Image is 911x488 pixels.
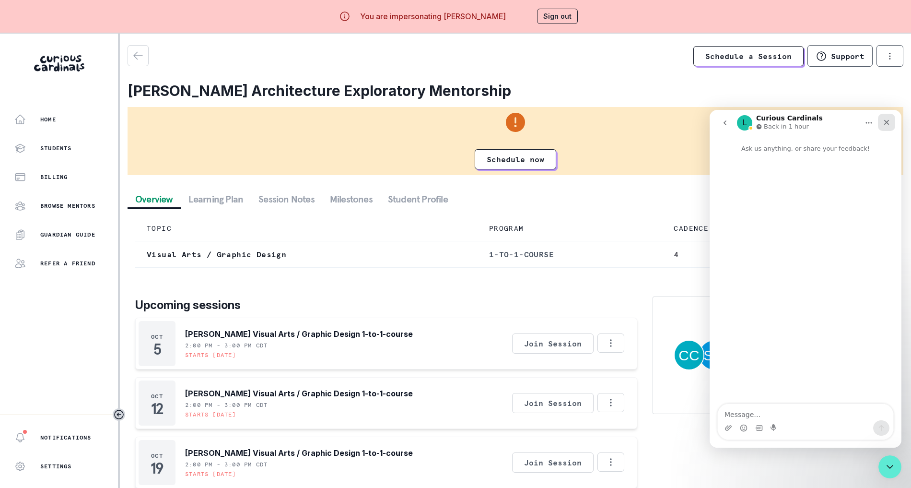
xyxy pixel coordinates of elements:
[151,393,163,400] p: Oct
[876,45,903,67] button: options
[597,333,624,353] button: Options
[512,452,594,473] button: Join Session
[831,51,864,61] p: Support
[693,46,804,66] a: Schedule a Session
[151,333,163,341] p: Oct
[675,341,703,369] img: Court Cummings
[478,241,663,268] td: 1-to-1-course
[185,388,413,399] p: [PERSON_NAME] Visual Arts / Graphic Design 1-to-1-course
[185,342,268,349] p: 2:00 PM - 3:00 PM CDT
[113,408,125,421] button: Toggle sidebar
[151,452,163,460] p: Oct
[878,455,901,478] iframe: Intercom live chat
[185,411,236,418] p: Starts [DATE]
[40,231,95,238] p: Guardian Guide
[662,216,784,241] td: CADENCE
[597,452,624,472] button: Options
[662,241,784,268] td: 4
[40,260,95,267] p: Refer a friend
[185,328,413,340] p: [PERSON_NAME] Visual Arts / Graphic Design 1-to-1-course
[185,447,413,459] p: [PERSON_NAME] Visual Arts / Graphic Design 1-to-1-course
[185,470,236,478] p: Starts [DATE]
[40,202,95,210] p: Browse Mentors
[322,190,380,208] button: Milestones
[181,190,251,208] button: Learning Plan
[40,434,92,441] p: Notifications
[185,351,236,359] p: Starts [DATE]
[128,82,903,99] h2: [PERSON_NAME] Architecture Exploratory Mentorship
[512,333,594,354] button: Join Session
[380,190,455,208] button: Student Profile
[251,190,322,208] button: Session Notes
[512,393,594,413] button: Join Session
[135,216,478,241] td: TOPIC
[478,216,663,241] td: PROGRAM
[710,110,901,448] iframe: Intercom live chat
[135,241,478,268] td: Visual Arts / Graphic Design
[185,461,268,468] p: 2:00 PM - 3:00 PM CDT
[537,9,578,24] button: Sign out
[40,463,72,470] p: Settings
[40,144,72,152] p: Students
[185,401,268,409] p: 2:00 PM - 3:00 PM CDT
[807,45,873,67] button: Support
[475,149,556,169] a: Schedule now
[34,55,84,71] img: Curious Cardinals Logo
[360,11,506,22] p: You are impersonating [PERSON_NAME]
[128,190,181,208] button: Overview
[597,393,624,412] button: Options
[40,173,68,181] p: Billing
[40,116,56,123] p: Home
[135,297,637,314] p: Upcoming sessions
[153,345,161,354] p: 5
[151,464,164,473] p: 19
[151,404,163,414] p: 12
